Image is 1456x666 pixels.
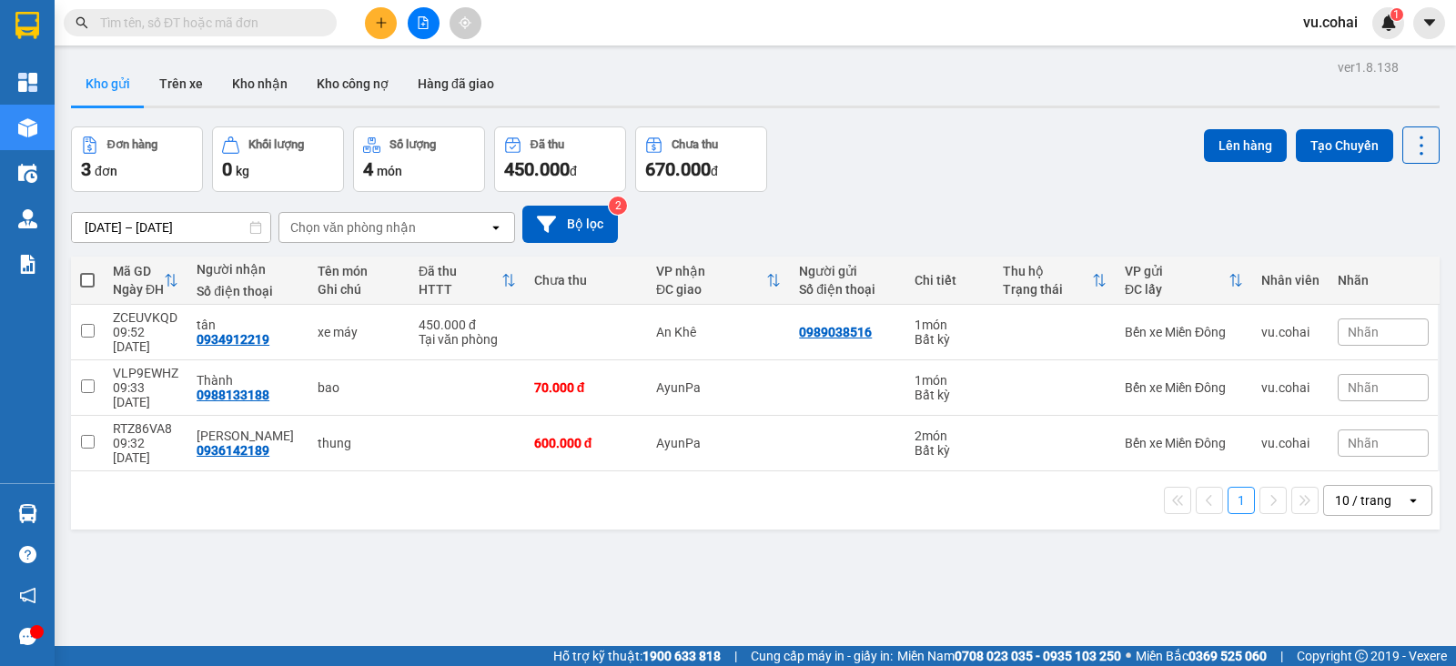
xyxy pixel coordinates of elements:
div: Ngày ĐH [113,282,164,297]
span: 0 [222,158,232,180]
span: message [19,628,36,645]
th: Toggle SortBy [409,257,525,305]
button: Đã thu450.000đ [494,126,626,192]
div: thung [318,436,400,450]
div: Trạng thái [1003,282,1092,297]
div: 0989038516 [799,325,872,339]
img: icon-new-feature [1380,15,1397,31]
span: ⚪️ [1126,652,1131,660]
span: đơn [95,164,117,178]
div: ĐC lấy [1125,282,1228,297]
sup: 1 [1390,8,1403,21]
img: solution-icon [18,255,37,274]
div: 10 / trang [1335,491,1391,510]
span: | [1280,646,1283,666]
div: Số lượng [389,138,436,151]
div: ĐC giao [656,282,766,297]
button: Trên xe [145,62,217,106]
div: vu.cohai [1261,436,1319,450]
div: 09:52 [DATE] [113,325,178,354]
strong: 0369 525 060 [1188,649,1267,663]
div: Bất kỳ [915,388,985,402]
div: Chi tiết [915,273,985,288]
div: 1 món [915,373,985,388]
div: Thu hộ [1003,264,1092,278]
div: Đã thu [419,264,501,278]
div: Bến xe Miền Đông [1125,436,1243,450]
div: 450.000 đ [419,318,516,332]
div: 600.000 đ [534,436,638,450]
div: 0934912219 [197,332,269,347]
span: đ [570,164,577,178]
div: AyunPa [656,380,781,395]
button: plus [365,7,397,39]
div: ver 1.8.138 [1338,57,1399,77]
button: Khối lượng0kg [212,126,344,192]
span: file-add [417,16,430,29]
div: HTTT [419,282,501,297]
span: plus [375,16,388,29]
div: 1 món [915,318,985,332]
button: aim [450,7,481,39]
svg: open [1406,493,1421,508]
div: Bến xe Miền Đông [1125,325,1243,339]
div: 09:33 [DATE] [113,380,178,409]
span: Nhãn [1348,436,1379,450]
div: 09:32 [DATE] [113,436,178,465]
span: Cung cấp máy in - giấy in: [751,646,893,666]
span: Nhãn [1348,380,1379,395]
strong: 1900 633 818 [642,649,721,663]
div: An Khê [656,325,781,339]
div: Bất kỳ [915,443,985,458]
button: Lên hàng [1204,129,1287,162]
div: 0988133188 [197,388,269,402]
img: warehouse-icon [18,118,37,137]
input: Select a date range. [72,213,270,242]
svg: open [489,220,503,235]
span: đ [711,164,718,178]
th: Toggle SortBy [1116,257,1252,305]
div: ZCEUVKQD [113,310,178,325]
img: warehouse-icon [18,209,37,228]
strong: 0708 023 035 - 0935 103 250 [955,649,1121,663]
div: 0936142189 [197,443,269,458]
span: Miền Bắc [1136,646,1267,666]
sup: 2 [609,197,627,215]
div: Đã thu [531,138,564,151]
span: Hỗ trợ kỹ thuật: [553,646,721,666]
img: warehouse-icon [18,164,37,183]
div: Người nhận [197,262,299,277]
div: chi xuân [197,429,299,443]
span: caret-down [1421,15,1438,31]
th: Toggle SortBy [104,257,187,305]
span: copyright [1355,650,1368,662]
button: Tạo Chuyến [1296,129,1393,162]
div: VLP9EWHZ [113,366,178,380]
button: 1 [1228,487,1255,514]
span: Nhãn [1348,325,1379,339]
span: aim [459,16,471,29]
div: Mã GD [113,264,164,278]
div: Ghi chú [318,282,400,297]
button: Kho gửi [71,62,145,106]
span: 670.000 [645,158,711,180]
div: vu.cohai [1261,380,1319,395]
div: Chọn văn phòng nhận [290,218,416,237]
span: search [76,16,88,29]
span: kg [236,164,249,178]
div: Bến xe Miền Đông [1125,380,1243,395]
div: Thành [197,373,299,388]
img: warehouse-icon [18,504,37,523]
div: Số điện thoại [799,282,896,297]
span: Miền Nam [897,646,1121,666]
div: Bất kỳ [915,332,985,347]
div: Đơn hàng [107,138,157,151]
div: AyunPa [656,436,781,450]
span: 4 [363,158,373,180]
div: Số điện thoại [197,284,299,298]
span: notification [19,587,36,604]
button: Đơn hàng3đơn [71,126,203,192]
div: 2 món [915,429,985,443]
button: Hàng đã giao [403,62,509,106]
div: Nhân viên [1261,273,1319,288]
